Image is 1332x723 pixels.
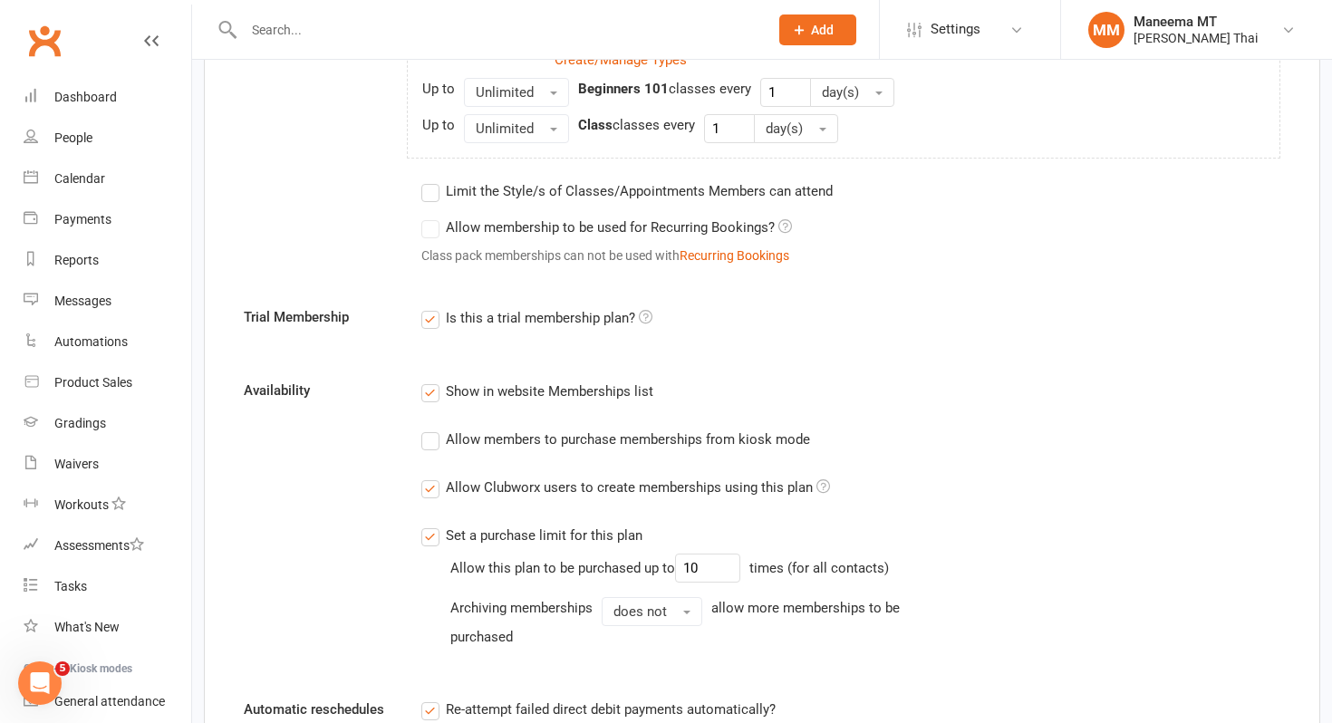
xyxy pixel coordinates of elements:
button: day(s) [810,78,894,107]
div: Calendar [54,171,105,186]
button: does not [602,597,702,626]
div: Allow members to purchase memberships from kiosk mode [446,429,810,448]
span: Unlimited [476,84,534,101]
div: Assessments [54,538,144,553]
a: Gradings [24,403,191,444]
a: Automations [24,322,191,362]
div: allow more memberships to be purchased [450,597,926,648]
button: Recurring Bookings [680,246,789,265]
div: Show in website Memberships list [446,381,653,400]
a: Assessments [24,525,191,566]
div: Waivers [54,457,99,471]
div: Up to [422,78,455,100]
a: Dashboard [24,77,191,118]
div: classes every [578,78,751,100]
span: day(s) [766,120,803,137]
div: Set a purchase limit for this plan [446,525,642,544]
a: Payments [24,199,191,240]
label: Allow membership to be used for Recurring Bookings? [421,217,792,238]
div: Tasks [54,579,87,593]
div: Up to [422,114,455,136]
button: Unlimited [464,78,569,107]
label: Is this a trial membership plan? [421,307,652,329]
span: Settings [931,9,980,50]
a: Tasks [24,566,191,607]
label: Automatic reschedules [230,699,408,720]
button: Add [779,14,856,45]
div: What's New [54,620,120,634]
a: Workouts [24,485,191,525]
strong: Class [578,117,613,133]
a: Messages [24,281,191,322]
div: Gradings [54,416,106,430]
div: Dashboard [54,90,117,104]
div: [PERSON_NAME] Thai [1134,30,1258,46]
a: Clubworx [22,18,67,63]
a: People [24,118,191,159]
a: General attendance kiosk mode [24,681,191,722]
a: Waivers [24,444,191,485]
div: Class pack memberships can not be used with [421,246,1280,265]
a: Reports [24,240,191,281]
iframe: Intercom live chat [18,661,62,705]
a: What's New [24,607,191,648]
div: Automations [54,334,128,349]
button: Unlimited [464,114,569,143]
label: Availability [230,380,408,401]
div: People [54,130,92,145]
span: Unlimited [476,120,534,137]
label: Re-attempt failed direct debit payments automatically? [421,699,776,720]
span: Add [811,23,834,37]
span: day(s) [822,84,859,101]
div: Messages [54,294,111,308]
div: Allow Clubworx users to create memberships using this plan [446,477,830,496]
button: day(s) [754,114,838,143]
a: Product Sales [24,362,191,403]
div: Maneema MT [1134,14,1258,30]
div: Product Sales [54,375,132,390]
div: Workouts [54,497,109,512]
a: Create/Manage Types [555,52,687,68]
div: Allow this plan to be purchased up to [450,554,740,583]
div: Payments [54,212,111,227]
div: Archiving memberships [450,597,593,619]
div: times (for all contacts) [749,557,889,579]
label: Limit the Style/s of Classes/Appointments Members can attend [421,180,833,202]
label: Trial Membership [230,306,408,328]
div: MM [1088,12,1124,48]
div: classes every [578,114,695,136]
strong: Beginners 101 [578,81,669,97]
input: Search... [238,17,756,43]
a: Calendar [24,159,191,199]
span: does not [613,603,667,620]
div: Reports [54,253,99,267]
span: 5 [55,661,70,676]
div: General attendance [54,694,165,709]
